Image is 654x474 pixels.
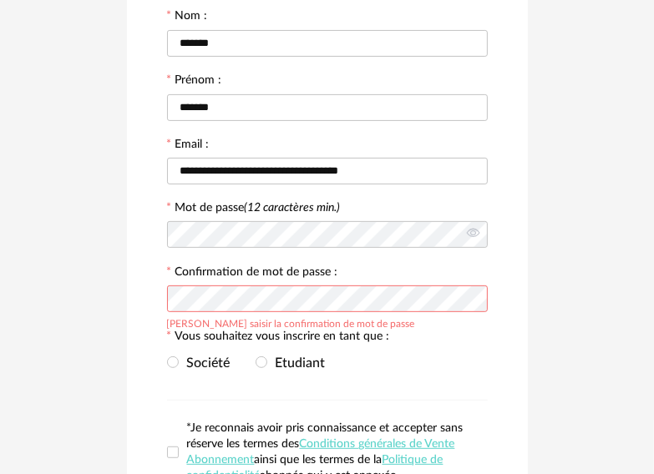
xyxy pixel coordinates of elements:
[187,438,455,466] a: Conditions générales de Vente Abonnement
[167,74,222,89] label: Prénom :
[167,266,338,281] label: Confirmation de mot de passe :
[179,356,231,370] span: Société
[167,139,210,154] label: Email :
[167,315,415,329] div: [PERSON_NAME] saisir la confirmation de mot de passe
[167,330,390,345] label: Vous souhaitez vous inscrire en tant que :
[267,356,326,370] span: Etudiant
[245,202,341,214] i: (12 caractères min.)
[175,202,341,214] label: Mot de passe
[167,10,208,25] label: Nom :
